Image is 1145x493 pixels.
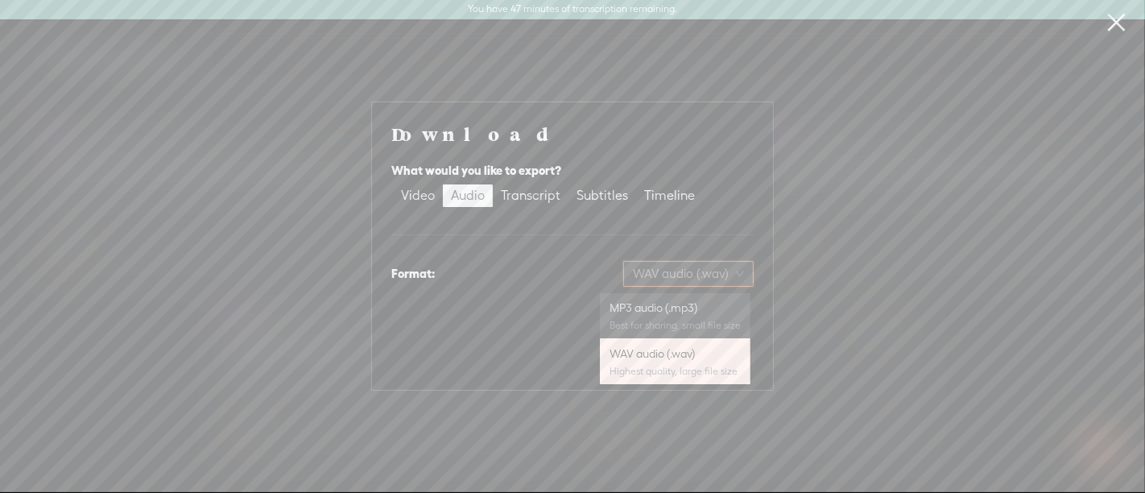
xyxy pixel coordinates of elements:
div: MP3 audio (.mp3) [610,300,741,316]
div: Transcript [501,184,560,207]
div: What would you like to export? [391,161,754,180]
div: Audio [451,184,485,207]
div: Best for sharing, small file size [610,319,741,332]
div: Highest quality, large file size [610,365,741,378]
span: WAV audio (.wav) [633,262,744,286]
div: segmented control [391,183,705,209]
div: Subtitles [577,184,628,207]
div: Format: [391,264,435,284]
h4: Download [391,122,754,146]
div: Video [401,184,435,207]
div: WAV audio (.wav) [610,346,741,362]
div: Timeline [644,184,695,207]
